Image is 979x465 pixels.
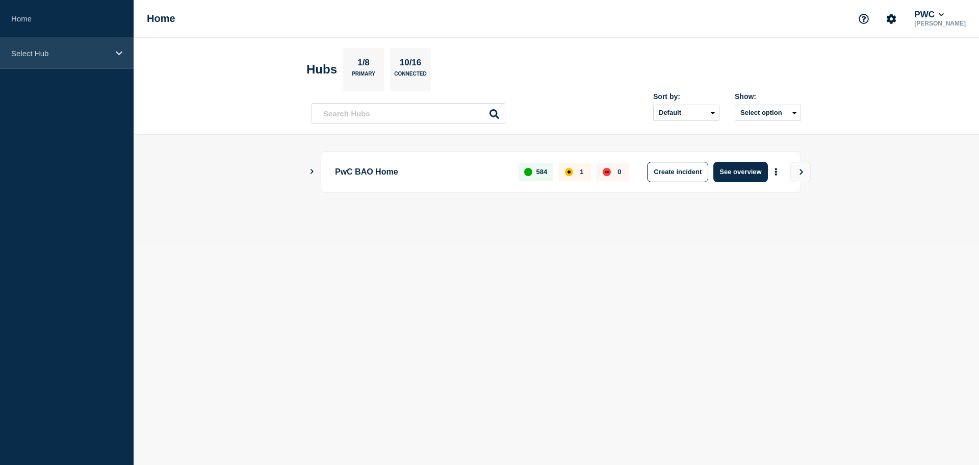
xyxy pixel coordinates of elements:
h2: Hubs [306,62,337,77]
div: down [603,168,611,176]
div: up [524,168,532,176]
p: [PERSON_NAME] [912,20,968,27]
p: 1/8 [354,58,374,71]
button: Show Connected Hubs [310,168,315,176]
div: Sort by: [653,92,719,101]
p: 10/16 [396,58,425,71]
div: Show: [735,92,801,101]
button: Select option [735,105,801,121]
select: Sort by [653,105,719,121]
div: affected [565,168,573,176]
button: Account settings [881,8,902,30]
button: View [790,162,811,182]
p: 1 [580,168,583,176]
button: Support [853,8,874,30]
p: PwC BAO Home [335,162,507,182]
h1: Home [147,13,175,25]
p: Primary [352,71,375,82]
button: See overview [713,162,767,182]
p: Select Hub [11,49,109,58]
button: PWC [912,10,946,20]
input: Search Hubs [312,103,505,124]
p: 584 [536,168,548,176]
button: More actions [769,162,783,181]
button: Create incident [647,162,708,182]
p: Connected [394,71,426,82]
p: 0 [617,168,621,176]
